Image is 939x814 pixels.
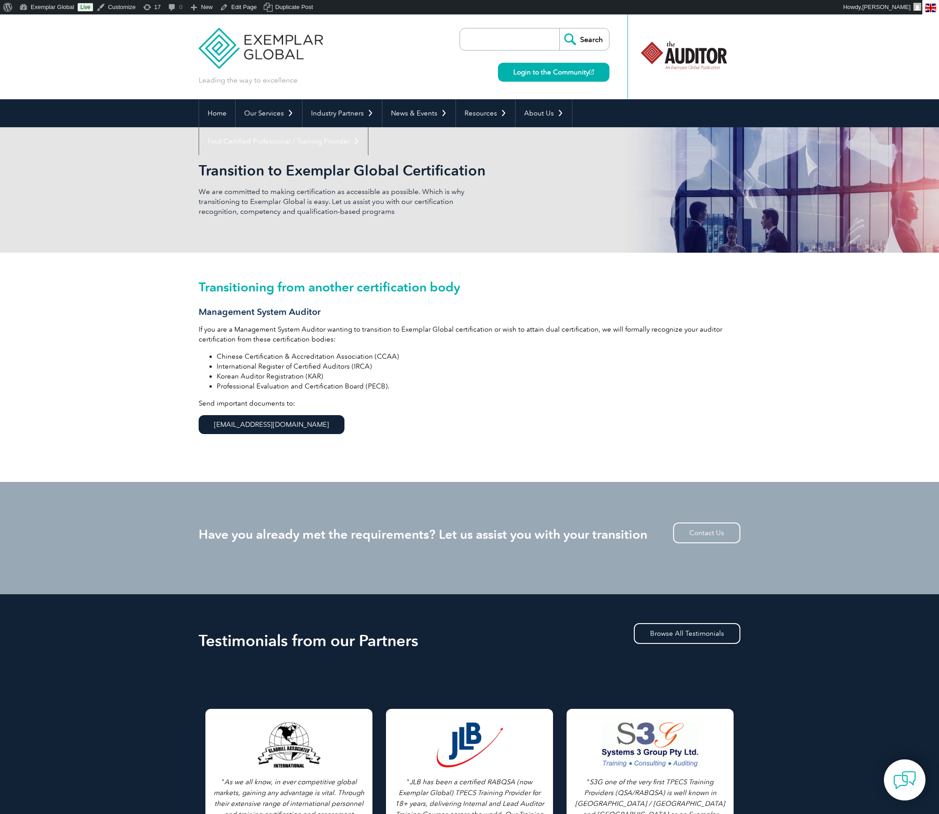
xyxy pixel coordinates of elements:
[498,63,609,82] a: Login to the Community
[199,527,740,541] h2: Have you already met the requirements? Let us assist you with your transition
[634,623,740,644] a: Browse All Testimonials
[199,280,740,294] h2: Transitioning from another certification body
[199,187,469,217] p: We are committed to making certification as accessible as possible. Which is why transitioning to...
[217,381,740,391] li: Professional Evaluation and Certification Board (PECB).
[199,415,344,434] a: [EMAIL_ADDRESS][DOMAIN_NAME]
[516,99,572,127] a: About Us
[78,3,93,11] a: Live
[217,361,740,371] li: International Register of Certified Auditors (IRCA)
[199,324,740,344] p: If you are a Management System Auditor wanting to transition to Exemplar Global certification or ...
[456,99,515,127] a: Resources
[217,371,740,381] li: Korean Auditor Registration (KAR)
[199,163,578,178] h2: Transition to Exemplar Global Certification
[199,75,298,85] p: Leading the way to excellence
[199,398,740,443] p: Send important documents to:
[302,99,382,127] a: Industry Partners
[199,306,740,318] h3: Management System Auditor
[925,4,936,12] img: en
[199,99,235,127] a: Home
[589,69,594,74] img: open_square.png
[559,28,609,50] input: Search
[382,99,456,127] a: News & Events
[862,4,911,10] span: [PERSON_NAME]
[199,127,368,155] a: Find Certified Professional / Training Provider
[199,634,740,648] h2: Testimonials from our Partners
[893,769,916,791] img: contact-chat.png
[673,523,740,543] a: Contact Us
[217,351,740,361] li: Chinese Certification & Accreditation Association (CCAA)
[236,99,302,127] a: Our Services
[199,14,323,69] img: Exemplar Global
